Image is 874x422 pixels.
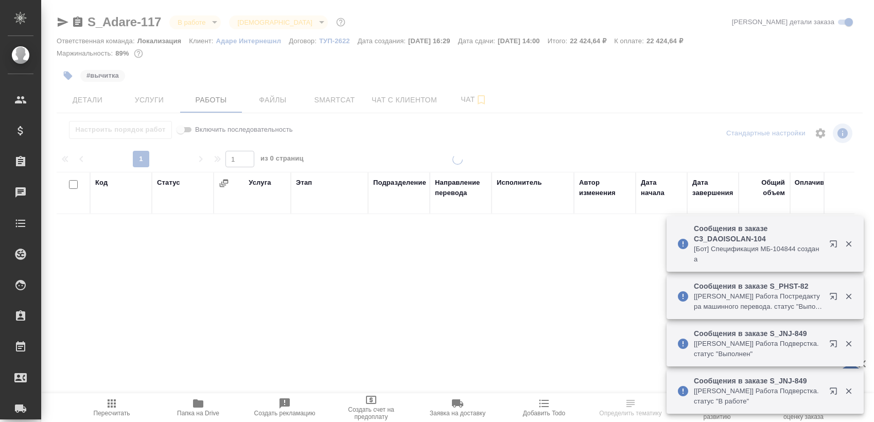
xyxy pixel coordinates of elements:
div: Подразделение [373,178,426,188]
button: Добавить Todo [501,393,587,422]
button: Открыть в новой вкладке [823,234,848,258]
div: Исполнитель [497,178,542,188]
button: Сгруппировать [219,178,229,188]
div: Дата начала [641,178,682,198]
div: Этап [296,178,312,188]
button: Папка на Drive [155,393,241,422]
div: Услуга [249,178,271,188]
button: Закрыть [838,386,859,396]
span: Создать счет на предоплату [334,406,408,420]
p: [Бот] Спецификация МБ-104844 создана [694,244,823,265]
div: Общий объем [744,178,785,198]
span: Добавить Todo [523,410,565,417]
span: Пересчитать [94,410,130,417]
div: Оплачиваемый объем [795,178,847,198]
div: Код [95,178,108,188]
button: Пересчитать [68,393,155,422]
p: Сообщения в заказе S_JNJ-849 [694,328,823,339]
p: Сообщения в заказе S_JNJ-849 [694,376,823,386]
div: Статус [157,178,180,188]
button: Закрыть [838,239,859,249]
button: Создать рекламацию [241,393,328,422]
p: [[PERSON_NAME]] Работа Подверстка. статус "В работе" [694,386,823,407]
span: Создать рекламацию [254,410,316,417]
button: Открыть в новой вкладке [823,381,848,406]
p: Сообщения в заказе S_PHST-82 [694,281,823,291]
span: Определить тематику [599,410,661,417]
button: Открыть в новой вкладке [823,333,848,358]
div: Направление перевода [435,178,486,198]
div: Дата завершения [692,178,733,198]
p: [[PERSON_NAME]] Работа Подверстка. статус "Выполнен" [694,339,823,359]
p: Сообщения в заказе C3_DAOISOLAN-104 [694,223,823,244]
button: Создать счет на предоплату [328,393,414,422]
span: Папка на Drive [177,410,219,417]
button: Закрыть [838,292,859,301]
button: Заявка на доставку [414,393,501,422]
button: Открыть в новой вкладке [823,286,848,311]
button: Определить тематику [587,393,674,422]
button: Закрыть [838,339,859,348]
p: [[PERSON_NAME]] Работа Постредактура машинного перевода. статус "Выполнен" [694,291,823,312]
span: Заявка на доставку [430,410,485,417]
div: Автор изменения [579,178,631,198]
